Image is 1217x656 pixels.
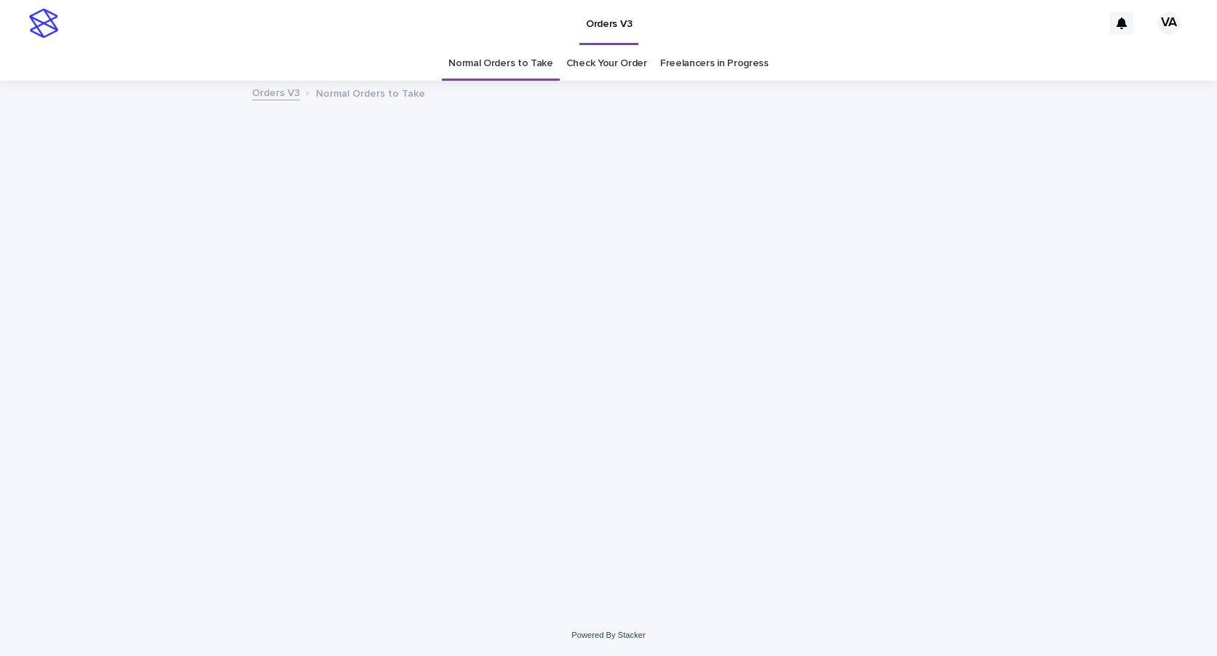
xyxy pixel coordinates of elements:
[1157,12,1181,35] div: VA
[252,84,300,100] a: Orders V3
[448,47,553,81] a: Normal Orders to Take
[316,84,425,100] p: Normal Orders to Take
[571,631,645,639] a: Powered By Stacker
[29,9,58,38] img: stacker-logo-s-only.png
[566,47,647,81] a: Check Your Order
[660,47,769,81] a: Freelancers in Progress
